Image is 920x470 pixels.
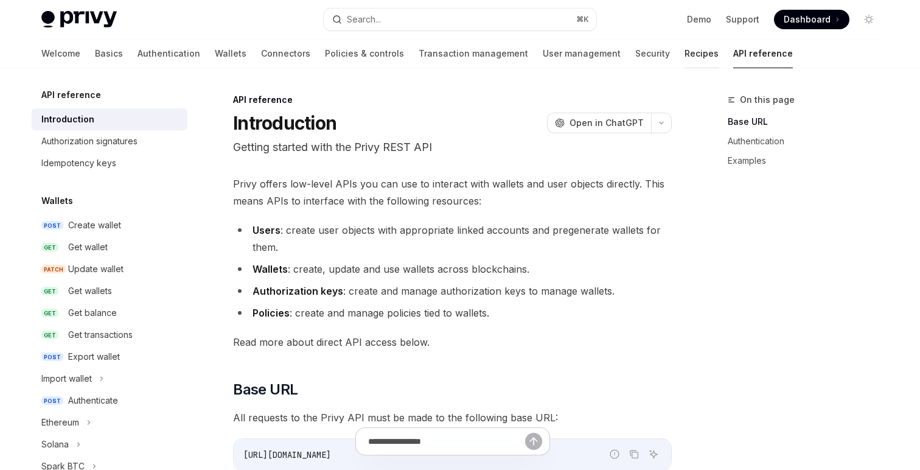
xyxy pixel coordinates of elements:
[233,94,672,106] div: API reference
[32,302,187,324] a: GETGet balance
[733,39,793,68] a: API reference
[41,309,58,318] span: GET
[68,393,118,408] div: Authenticate
[68,284,112,298] div: Get wallets
[41,415,79,430] div: Ethereum
[740,93,795,107] span: On this page
[138,39,200,68] a: Authentication
[41,371,92,386] div: Import wallet
[41,156,116,170] div: Idempotency keys
[41,353,63,362] span: POST
[347,12,381,27] div: Search...
[233,304,672,321] li: : create and manage policies tied to wallets.
[32,390,187,412] a: POSTAuthenticate
[32,346,187,368] a: POSTExport wallet
[41,287,58,296] span: GET
[41,331,58,340] span: GET
[68,218,121,233] div: Create wallet
[253,224,281,236] strong: Users
[233,175,672,209] span: Privy offers low-level APIs you can use to interact with wallets and user objects directly. This ...
[233,409,672,426] span: All requests to the Privy API must be made to the following base URL:
[41,437,69,452] div: Solana
[32,324,187,346] a: GETGet transactions
[635,39,670,68] a: Security
[41,134,138,149] div: Authorization signatures
[253,307,290,319] strong: Policies
[261,39,310,68] a: Connectors
[774,10,849,29] a: Dashboard
[543,39,621,68] a: User management
[233,112,336,134] h1: Introduction
[32,152,187,174] a: Idempotency keys
[41,396,63,405] span: POST
[233,261,672,278] li: : create, update and use wallets across blockchains.
[253,285,343,297] strong: Authorization keys
[41,11,117,28] img: light logo
[547,113,651,133] button: Open in ChatGPT
[253,263,288,275] strong: Wallets
[325,39,404,68] a: Policies & controls
[687,13,711,26] a: Demo
[215,39,246,68] a: Wallets
[32,280,187,302] a: GETGet wallets
[41,194,73,208] h5: Wallets
[41,221,63,230] span: POST
[324,9,596,30] button: Search...⌘K
[68,262,124,276] div: Update wallet
[728,151,888,170] a: Examples
[32,130,187,152] a: Authorization signatures
[728,132,888,151] a: Authentication
[570,117,644,129] span: Open in ChatGPT
[41,39,80,68] a: Welcome
[32,108,187,130] a: Introduction
[784,13,831,26] span: Dashboard
[726,13,759,26] a: Support
[728,112,888,132] a: Base URL
[233,282,672,300] li: : create and manage authorization keys to manage wallets.
[32,214,187,236] a: POSTCreate wallet
[419,39,528,68] a: Transaction management
[32,236,187,258] a: GETGet wallet
[41,112,94,127] div: Introduction
[233,222,672,256] li: : create user objects with appropriate linked accounts and pregenerate wallets for them.
[685,39,719,68] a: Recipes
[41,243,58,252] span: GET
[576,15,589,24] span: ⌘ K
[68,328,133,342] div: Get transactions
[859,10,879,29] button: Toggle dark mode
[233,139,672,156] p: Getting started with the Privy REST API
[525,433,542,450] button: Send message
[95,39,123,68] a: Basics
[32,258,187,280] a: PATCHUpdate wallet
[68,306,117,320] div: Get balance
[41,265,66,274] span: PATCH
[68,240,108,254] div: Get wallet
[68,349,120,364] div: Export wallet
[233,380,298,399] span: Base URL
[41,88,101,102] h5: API reference
[233,334,672,351] span: Read more about direct API access below.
